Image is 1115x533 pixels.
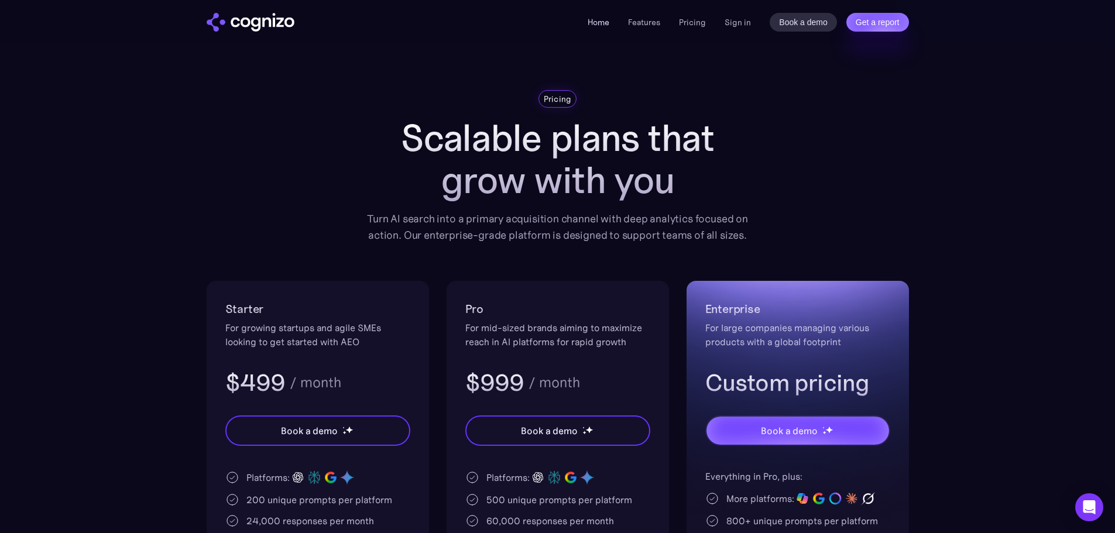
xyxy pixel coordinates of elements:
[465,321,650,349] div: For mid-sized brands aiming to maximize reach in AI platforms for rapid growth
[705,415,890,446] a: Book a demostarstarstar
[342,431,346,435] img: star
[207,13,294,32] img: cognizo logo
[705,321,890,349] div: For large companies managing various products with a global footprint
[465,415,650,446] a: Book a demostarstarstar
[225,321,410,349] div: For growing startups and agile SMEs looking to get started with AEO
[585,426,593,434] img: star
[465,300,650,318] h2: Pro
[246,470,290,484] div: Platforms:
[359,211,757,243] div: Turn AI search into a primary acquisition channel with deep analytics focused on action. Our ente...
[705,367,890,398] h3: Custom pricing
[679,17,706,27] a: Pricing
[726,491,794,506] div: More platforms:
[225,367,286,398] h3: $499
[207,13,294,32] a: home
[761,424,817,438] div: Book a demo
[225,415,410,446] a: Book a demostarstarstar
[846,13,909,32] a: Get a report
[822,427,824,428] img: star
[342,427,344,428] img: star
[225,300,410,318] h2: Starter
[544,93,572,105] div: Pricing
[725,15,751,29] a: Sign in
[529,376,580,390] div: / month
[726,514,878,528] div: 800+ unique prompts per platform
[1075,493,1103,521] div: Open Intercom Messenger
[521,424,577,438] div: Book a demo
[582,431,586,435] img: star
[246,514,374,528] div: 24,000 responses per month
[770,13,837,32] a: Book a demo
[486,470,530,484] div: Platforms:
[486,514,614,528] div: 60,000 responses per month
[582,427,584,428] img: star
[822,431,826,435] img: star
[705,469,890,483] div: Everything in Pro, plus:
[628,17,660,27] a: Features
[486,493,632,507] div: 500 unique prompts per platform
[588,17,609,27] a: Home
[825,426,833,434] img: star
[359,117,757,201] h1: Scalable plans that grow with you
[281,424,337,438] div: Book a demo
[290,376,341,390] div: / month
[705,300,890,318] h2: Enterprise
[465,367,524,398] h3: $999
[345,426,353,434] img: star
[246,493,392,507] div: 200 unique prompts per platform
